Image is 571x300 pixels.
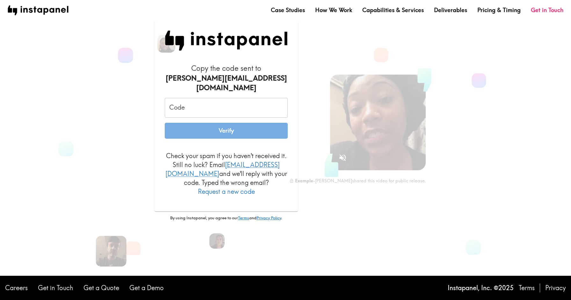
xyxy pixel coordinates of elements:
a: Privacy Policy [257,215,281,220]
input: xxx_xxx_xxx [165,98,288,118]
a: Terms [238,215,249,220]
a: Deliverables [434,6,467,14]
img: Spencer [96,236,126,267]
img: instapanel [8,5,69,15]
a: Get a Demo [129,283,164,292]
a: Careers [5,283,28,292]
a: Privacy [545,283,566,292]
div: - [PERSON_NAME] shared this video for public release. [289,178,426,184]
p: Instapanel, Inc. © 2025 [448,283,514,292]
p: Check your spam if you haven't received it. Still no luck? Email and we'll reply with your code. ... [165,151,288,196]
img: Bill [157,35,175,53]
a: Get in Touch [531,6,563,14]
a: [EMAIL_ADDRESS][DOMAIN_NAME] [165,161,280,178]
a: How We Work [315,6,352,14]
a: Terms [519,283,535,292]
a: Pricing & Timing [477,6,521,14]
button: Request a new code [198,187,255,196]
b: Example [295,178,313,184]
a: Get a Quote [83,283,119,292]
img: Instapanel [165,31,288,51]
a: Case Studies [271,6,305,14]
h6: Copy the code sent to [165,63,288,93]
a: Capabilities & Services [362,6,424,14]
img: Jennifer [209,233,225,249]
button: Verify [165,123,288,139]
a: Get in Touch [38,283,73,292]
p: By using Instapanel, you agree to our and . [155,215,298,221]
div: [PERSON_NAME][EMAIL_ADDRESS][DOMAIN_NAME] [165,73,288,93]
button: Sound is off [336,151,350,165]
